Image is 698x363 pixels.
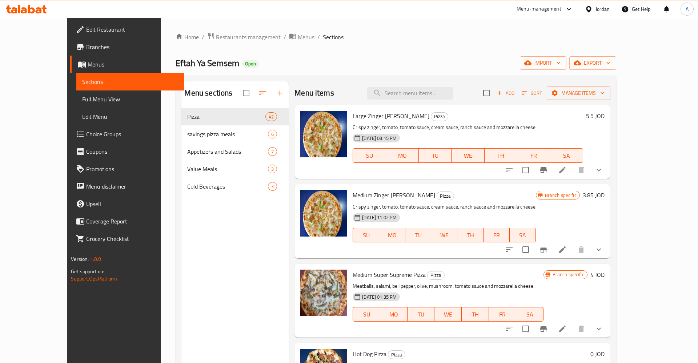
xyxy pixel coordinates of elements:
[460,230,481,241] span: TH
[86,182,178,191] span: Menu disclaimer
[586,111,605,121] h6: 5.5 JOD
[70,195,184,213] a: Upsell
[542,192,579,199] span: Branch specific
[181,143,289,160] div: Appetizers and Salads7
[353,348,386,359] span: Hot Dog Pizza
[410,309,432,320] span: TU
[485,148,517,163] button: TH
[590,349,605,359] h6: 0 JOD
[486,230,507,241] span: FR
[70,213,184,230] a: Coverage Report
[181,178,289,195] div: Cold Beverages3
[558,324,567,333] a: Edit menu item
[86,217,178,226] span: Coverage Report
[254,84,271,102] span: Sort sections
[284,33,286,41] li: /
[380,307,408,322] button: MO
[437,191,454,200] div: Pizza
[82,95,178,104] span: Full Menu View
[71,254,89,264] span: Version:
[594,324,603,333] svg: Show Choices
[519,309,541,320] span: SA
[526,59,561,68] span: import
[294,88,334,98] h2: Menu items
[242,60,259,68] div: Open
[266,113,277,120] span: 42
[553,89,605,98] span: Manage items
[518,242,533,257] span: Select to update
[353,269,426,280] span: Medium Super Supreme Pizza
[202,33,204,41] li: /
[353,228,379,242] button: SU
[594,166,603,174] svg: Show Choices
[353,202,535,211] p: Crispy zinger, tomato, tomato sauce, cream sauce, ranch sauce and mozzarella cheese
[518,321,533,336] span: Select to update
[353,282,543,291] p: Meatballs, salami, bell pepper, olive, mushroom, tomato sauce and mozzarella cheese.
[86,25,178,34] span: Edit Restaurant
[268,166,277,173] span: 3
[86,147,178,156] span: Coupons
[353,110,429,121] span: Large Zinger [PERSON_NAME]
[359,135,400,142] span: [DATE] 03:15 PM
[82,112,178,121] span: Edit Menu
[553,150,580,161] span: SA
[496,89,516,97] span: Add
[569,56,616,70] button: export
[90,254,101,264] span: 1.0.0
[88,60,178,69] span: Menus
[408,307,435,322] button: TU
[76,90,184,108] a: Full Menu View
[70,143,184,160] a: Coupons
[353,307,380,322] button: SU
[298,33,314,41] span: Menus
[86,199,178,208] span: Upsell
[501,161,518,179] button: sort-choices
[187,182,268,191] span: Cold Beverages
[353,148,386,163] button: SU
[356,150,383,161] span: SU
[516,307,543,322] button: SA
[573,241,590,258] button: delete
[382,230,402,241] span: MO
[70,21,184,38] a: Edit Restaurant
[517,5,561,13] div: Menu-management
[437,309,459,320] span: WE
[517,88,547,99] span: Sort items
[268,183,277,190] span: 3
[300,190,347,237] img: Medium Zinger Alfrido Pizza
[535,161,552,179] button: Branch-specific-item
[388,351,405,359] span: Pizza
[434,230,454,241] span: WE
[535,320,552,338] button: Branch-specific-item
[686,5,689,13] span: A
[457,228,484,242] button: TH
[181,105,289,198] nav: Menu sections
[513,230,533,241] span: SA
[70,38,184,56] a: Branches
[431,228,457,242] button: WE
[71,274,117,283] a: Support.OpsPlatform
[520,88,544,99] button: Sort
[494,88,517,99] span: Add item
[575,59,610,68] span: export
[547,86,610,100] button: Manage items
[492,309,513,320] span: FR
[479,85,494,101] span: Select section
[207,32,281,42] a: Restaurants management
[176,33,199,41] a: Home
[271,84,289,102] button: Add section
[583,190,605,200] h6: 3.85 JOD
[517,148,550,163] button: FR
[573,320,590,338] button: delete
[359,214,400,221] span: [DATE] 11:02 PM
[434,307,462,322] button: WE
[187,112,265,121] div: Pizza
[86,165,178,173] span: Promotions
[462,307,489,322] button: TH
[268,182,277,191] div: items
[356,309,377,320] span: SU
[489,307,516,322] button: FR
[86,43,178,51] span: Branches
[465,309,486,320] span: TH
[187,130,268,138] span: savings pizza meals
